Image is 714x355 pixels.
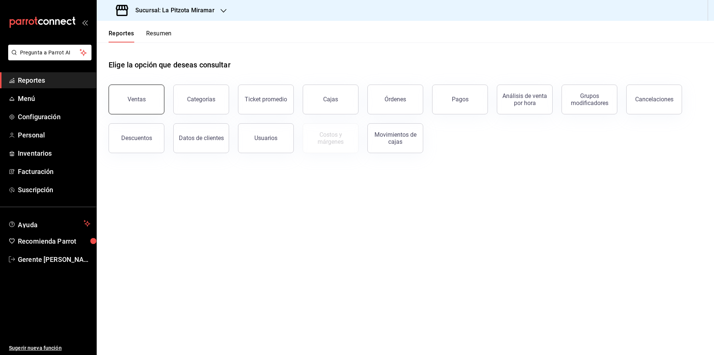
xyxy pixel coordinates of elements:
span: Menú [18,93,90,104]
button: Pagos [432,85,488,114]
button: Movimientos de cajas [367,123,423,153]
button: Categorías [173,85,229,114]
h3: Sucursal: La Pitzota Miramar [129,6,215,15]
button: Ticket promedio [238,85,294,114]
span: Reportes [18,75,90,85]
div: Datos de clientes [179,134,224,142]
div: Costos y márgenes [308,131,354,145]
button: Cajas [303,85,358,114]
div: Análisis de venta por hora [502,92,548,107]
div: Ticket promedio [245,96,287,103]
button: Resumen [146,30,172,42]
div: Categorías [187,96,215,103]
span: Inventarios [18,148,90,158]
button: Contrata inventarios para ver este reporte [303,123,358,153]
span: Personal [18,130,90,140]
button: open_drawer_menu [82,19,88,25]
button: Reportes [109,30,134,42]
a: Pregunta a Parrot AI [5,54,91,62]
button: Órdenes [367,85,423,114]
span: Gerente [PERSON_NAME] [18,254,90,264]
div: Cancelaciones [635,96,673,103]
button: Descuentos [109,123,164,153]
span: Pregunta a Parrot AI [20,49,80,57]
button: Ventas [109,85,164,114]
div: Usuarios [254,134,277,142]
button: Grupos modificadores [562,85,617,114]
div: navigation tabs [109,30,172,42]
span: Facturación [18,167,90,177]
span: Sugerir nueva función [9,344,90,352]
div: Descuentos [121,134,152,142]
div: Pagos [452,96,469,103]
div: Ventas [128,96,146,103]
div: Cajas [323,96,338,103]
div: Grupos modificadores [566,92,612,107]
span: Suscripción [18,185,90,195]
span: Recomienda Parrot [18,236,90,246]
div: Movimientos de cajas [372,131,418,145]
div: Órdenes [385,96,406,103]
button: Cancelaciones [626,85,682,114]
h1: Elige la opción que deseas consultar [109,59,231,70]
span: Configuración [18,112,90,122]
span: Ayuda [18,219,81,228]
button: Pregunta a Parrot AI [8,45,91,60]
button: Usuarios [238,123,294,153]
button: Análisis de venta por hora [497,85,553,114]
button: Datos de clientes [173,123,229,153]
